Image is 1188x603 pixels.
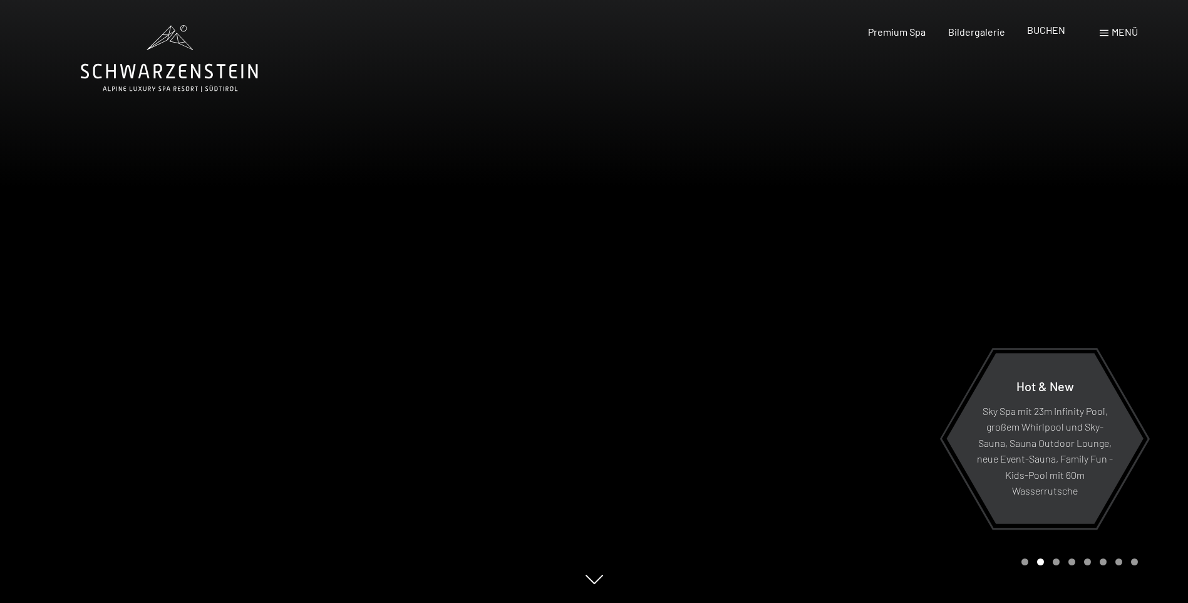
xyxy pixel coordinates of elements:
span: Hot & New [1016,378,1074,393]
p: Sky Spa mit 23m Infinity Pool, großem Whirlpool und Sky-Sauna, Sauna Outdoor Lounge, neue Event-S... [977,402,1113,499]
a: Premium Spa [868,26,926,38]
div: Carousel Page 1 [1021,558,1028,565]
a: BUCHEN [1027,24,1065,36]
div: Carousel Page 3 [1053,558,1060,565]
div: Carousel Page 2 (Current Slide) [1037,558,1044,565]
div: Carousel Page 7 [1115,558,1122,565]
div: Carousel Page 8 [1131,558,1138,565]
div: Carousel Page 6 [1100,558,1107,565]
div: Carousel Page 4 [1068,558,1075,565]
div: Carousel Pagination [1017,558,1138,565]
div: Carousel Page 5 [1084,558,1091,565]
span: Menü [1112,26,1138,38]
a: Hot & New Sky Spa mit 23m Infinity Pool, großem Whirlpool und Sky-Sauna, Sauna Outdoor Lounge, ne... [946,352,1144,525]
a: Bildergalerie [948,26,1005,38]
